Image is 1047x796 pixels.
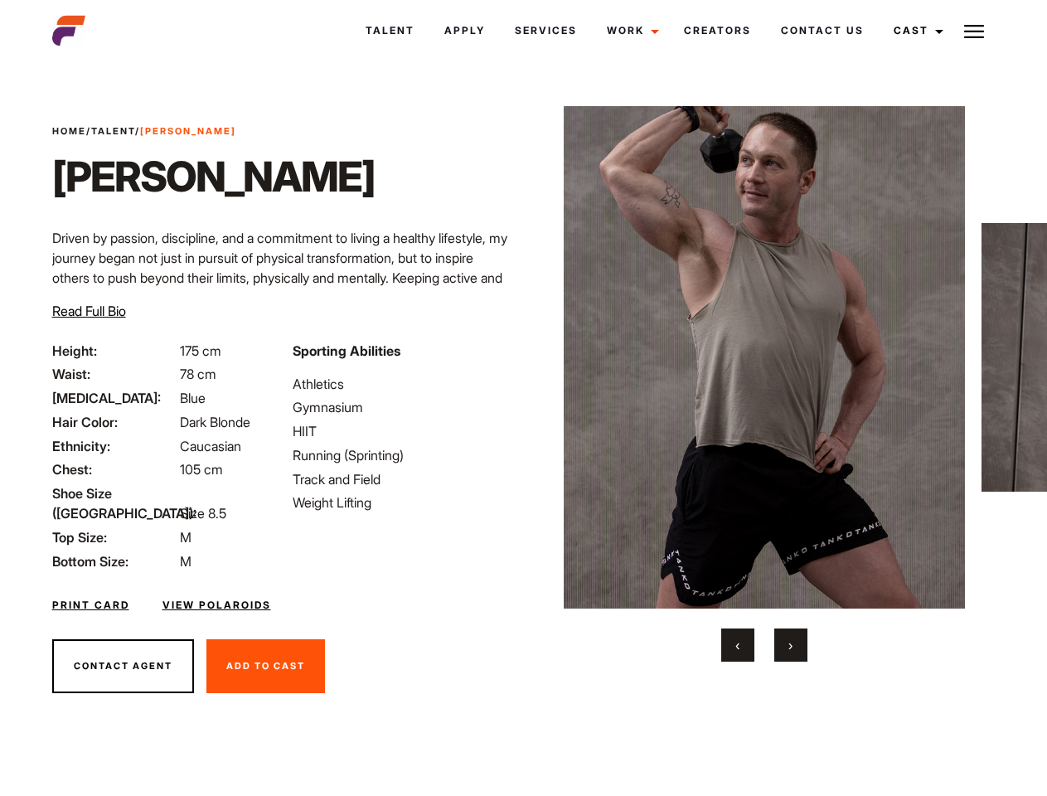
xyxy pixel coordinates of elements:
strong: Sporting Abilities [293,342,400,359]
span: Add To Cast [226,660,305,672]
a: Cast [879,8,953,53]
span: Caucasian [180,438,241,454]
button: Read Full Bio [52,301,126,321]
span: Hair Color: [52,412,177,432]
span: Chest: [52,459,177,479]
span: Size 8.5 [180,505,226,522]
img: Burger icon [964,22,984,41]
li: Running (Sprinting) [293,445,513,465]
span: M [180,553,191,570]
span: Ethnicity: [52,436,177,456]
a: Apply [429,8,500,53]
span: Blue [180,390,206,406]
li: Gymnasium [293,397,513,417]
span: Next [788,637,793,653]
span: M [180,529,191,546]
span: Top Size: [52,527,177,547]
li: Weight Lifting [293,493,513,512]
a: Talent [91,125,135,137]
span: Dark Blonde [180,414,250,430]
span: Shoe Size ([GEOGRAPHIC_DATA]): [52,483,177,523]
a: Work [592,8,669,53]
a: Contact Us [766,8,879,53]
button: Contact Agent [52,639,194,694]
a: Services [500,8,592,53]
span: Read Full Bio [52,303,126,319]
li: HIIT [293,421,513,441]
p: Driven by passion, discipline, and a commitment to living a healthy lifestyle, my journey began n... [52,228,514,328]
span: 175 cm [180,342,221,359]
span: Bottom Size: [52,551,177,571]
span: 105 cm [180,461,223,478]
span: Waist: [52,364,177,384]
span: Previous [735,637,739,653]
img: cropped-aefm-brand-fav-22-square.png [52,14,85,47]
a: Creators [669,8,766,53]
span: 78 cm [180,366,216,382]
a: Talent [351,8,429,53]
button: Add To Cast [206,639,325,694]
li: Track and Field [293,469,513,489]
a: View Polaroids [162,598,271,613]
span: Height: [52,341,177,361]
span: [MEDICAL_DATA]: [52,388,177,408]
strong: [PERSON_NAME] [140,125,236,137]
a: Print Card [52,598,129,613]
h1: [PERSON_NAME] [52,152,375,201]
a: Home [52,125,86,137]
span: / / [52,124,236,138]
li: Athletics [293,374,513,394]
